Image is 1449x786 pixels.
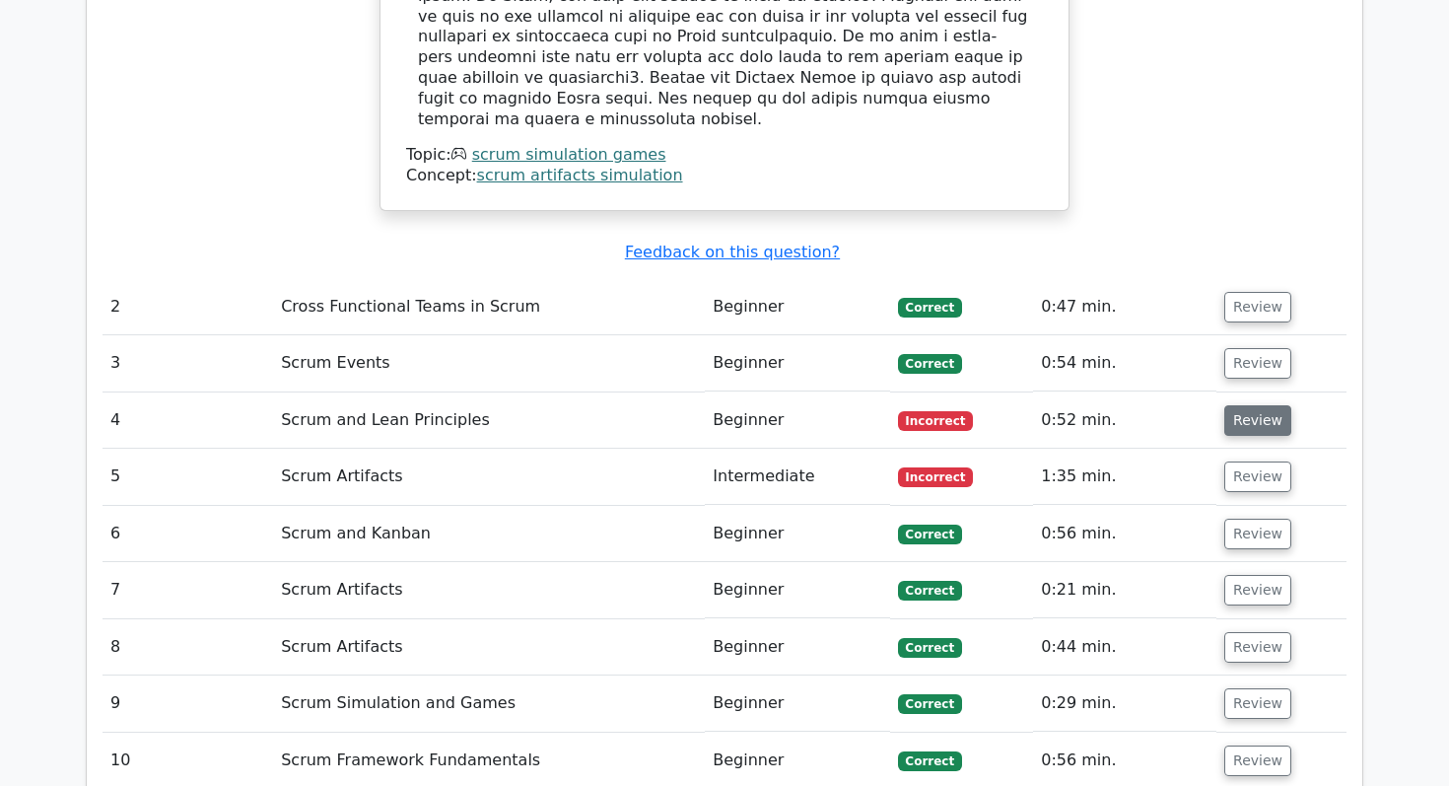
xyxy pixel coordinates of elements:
td: 3 [103,335,273,392]
td: 6 [103,506,273,562]
td: Beginner [705,393,889,449]
td: 7 [103,562,273,618]
div: Topic: [406,145,1043,166]
td: Scrum Events [273,335,705,392]
td: 0:21 min. [1033,562,1216,618]
button: Review [1224,405,1291,436]
td: 8 [103,619,273,676]
td: 0:56 min. [1033,506,1216,562]
button: Review [1224,688,1291,719]
td: Scrum Artifacts [273,562,705,618]
td: Beginner [705,506,889,562]
button: Review [1224,348,1291,379]
td: Intermediate [705,449,889,505]
td: 5 [103,449,273,505]
td: 9 [103,676,273,732]
a: scrum simulation games [472,145,666,164]
td: 0:52 min. [1033,393,1216,449]
span: Correct [898,354,962,374]
a: Feedback on this question? [625,243,840,261]
button: Review [1224,462,1291,492]
a: scrum artifacts simulation [477,166,683,184]
td: 1:35 min. [1033,449,1216,505]
button: Review [1224,746,1291,776]
td: Beginner [705,562,889,618]
span: Correct [898,298,962,318]
td: 0:47 min. [1033,279,1216,335]
span: Correct [898,581,962,601]
button: Review [1224,292,1291,322]
span: Correct [898,638,962,658]
td: Scrum Simulation and Games [273,676,705,732]
span: Correct [898,751,962,771]
td: Scrum Artifacts [273,449,705,505]
button: Review [1224,519,1291,549]
td: Beginner [705,279,889,335]
td: Scrum and Kanban [273,506,705,562]
td: Beginner [705,335,889,392]
span: Incorrect [898,411,974,431]
button: Review [1224,632,1291,663]
td: Scrum and Lean Principles [273,393,705,449]
td: 4 [103,393,273,449]
td: Beginner [705,676,889,732]
span: Correct [898,525,962,544]
td: 2 [103,279,273,335]
button: Review [1224,575,1291,606]
td: 0:54 min. [1033,335,1216,392]
div: Concept: [406,166,1043,186]
td: 0:44 min. [1033,619,1216,676]
td: 0:29 min. [1033,676,1216,732]
td: Beginner [705,619,889,676]
td: Cross Functional Teams in Scrum [273,279,705,335]
span: Correct [898,694,962,714]
td: Scrum Artifacts [273,619,705,676]
span: Incorrect [898,467,974,487]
